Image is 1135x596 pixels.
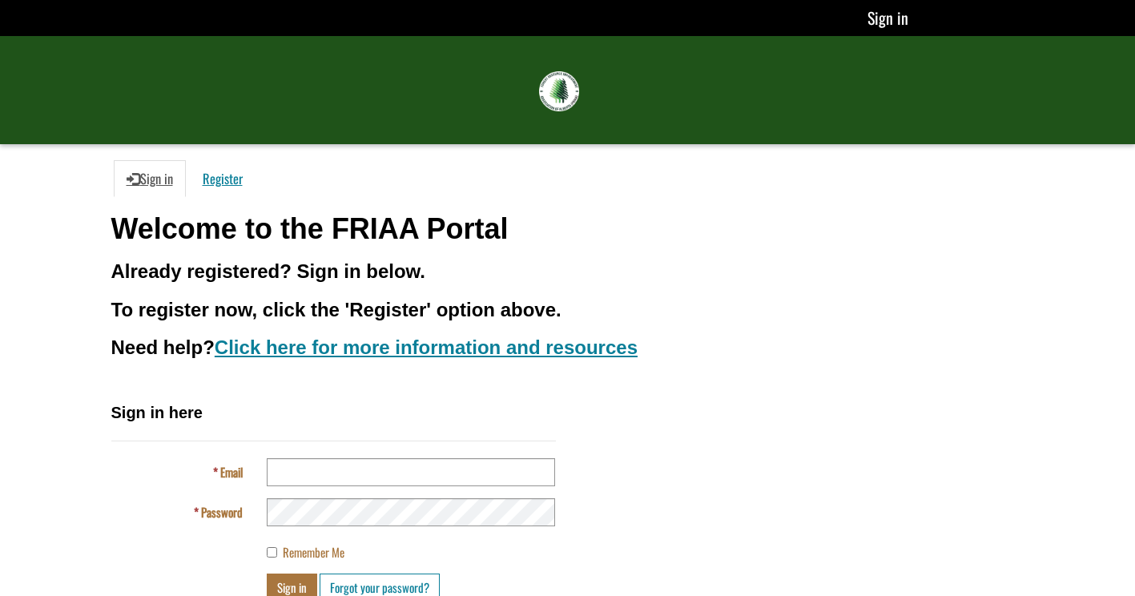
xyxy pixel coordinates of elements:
[283,543,344,561] span: Remember Me
[215,336,638,358] a: Click here for more information and resources
[111,213,1024,245] h1: Welcome to the FRIAA Portal
[867,6,908,30] a: Sign in
[220,463,243,481] span: Email
[201,503,243,521] span: Password
[111,261,1024,282] h3: Already registered? Sign in below.
[539,71,579,111] img: FRIAA Submissions Portal
[111,300,1024,320] h3: To register now, click the 'Register' option above.
[190,160,256,197] a: Register
[114,160,186,197] a: Sign in
[267,547,277,558] input: Remember Me
[111,404,203,421] span: Sign in here
[111,337,1024,358] h3: Need help?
